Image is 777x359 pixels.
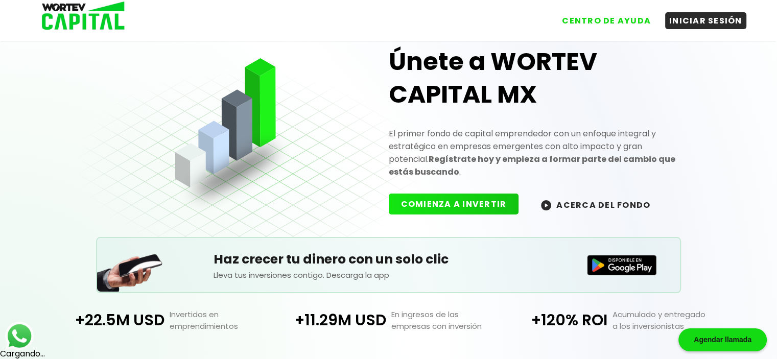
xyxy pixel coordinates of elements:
a: CENTRO DE AYUDA [548,5,655,29]
button: ACERCA DEL FONDO [529,194,663,216]
h5: Haz crecer tu dinero con un solo clic [214,250,563,269]
p: Acumulado y entregado a los inversionistas [607,308,721,332]
p: Invertidos en emprendimientos [164,308,278,332]
button: INICIAR SESIÓN [665,12,746,29]
div: Agendar llamada [678,328,767,351]
strong: Regístrate hoy y empieza a formar parte del cambio que estás buscando [389,153,675,178]
p: Lleva tus inversiones contigo. Descarga la app [214,269,563,281]
a: COMIENZA A INVERTIR [389,198,529,210]
h1: Únete a WORTEV CAPITAL MX [389,45,699,111]
img: logos_whatsapp-icon.242b2217.svg [5,322,34,350]
button: CENTRO DE AYUDA [558,12,655,29]
button: COMIENZA A INVERTIR [389,194,519,214]
p: En ingresos de las empresas con inversión [386,308,500,332]
p: +120% ROI [499,308,607,332]
img: Disponible en Google Play [587,255,656,275]
img: Teléfono [97,241,163,292]
img: wortev-capital-acerca-del-fondo [541,200,551,210]
p: El primer fondo de capital emprendedor con un enfoque integral y estratégico en empresas emergent... [389,127,699,178]
p: +11.29M USD [278,308,386,332]
p: +22.5M USD [56,308,164,332]
a: INICIAR SESIÓN [655,5,746,29]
